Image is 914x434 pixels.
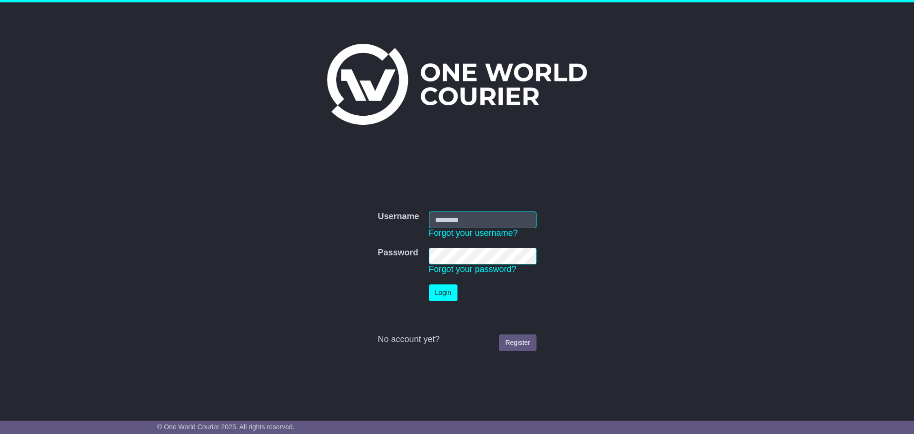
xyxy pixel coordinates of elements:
button: Login [429,284,457,301]
label: Username [378,212,419,222]
span: © One World Courier 2025. All rights reserved. [157,423,295,431]
a: Forgot your password? [429,264,517,274]
a: Register [499,334,536,351]
img: One World [327,44,587,125]
label: Password [378,248,418,258]
a: Forgot your username? [429,228,518,238]
div: No account yet? [378,334,536,345]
